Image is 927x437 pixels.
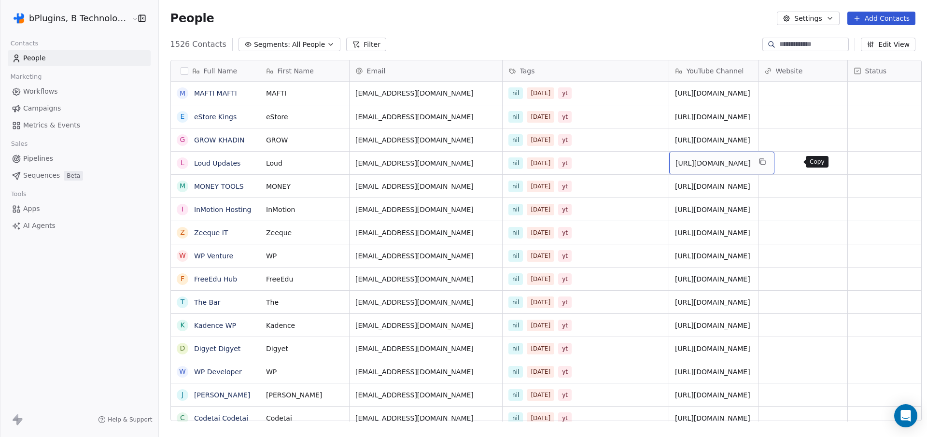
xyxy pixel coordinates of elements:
[527,181,554,192] span: [DATE]
[23,221,56,231] span: AI Agents
[23,53,46,63] span: People
[180,135,185,145] div: G
[6,70,46,84] span: Marketing
[558,389,572,401] span: yt
[508,412,523,424] span: nil
[508,250,523,262] span: nil
[355,88,496,98] span: [EMAIL_ADDRESS][DOMAIN_NAME]
[278,66,314,76] span: First Name
[508,366,523,378] span: nil
[204,66,238,76] span: Full Name
[7,187,30,201] span: Tools
[527,273,554,285] span: [DATE]
[292,40,325,50] span: All People
[675,297,752,307] span: [URL][DOMAIN_NAME]
[508,296,523,308] span: nil
[508,157,523,169] span: nil
[527,366,554,378] span: [DATE]
[527,250,554,262] span: [DATE]
[260,60,349,81] div: First Name
[527,296,554,308] span: [DATE]
[23,86,58,97] span: Workflows
[23,204,40,214] span: Apps
[558,296,572,308] span: yt
[527,227,554,239] span: [DATE]
[810,158,825,166] p: Copy
[23,154,53,164] span: Pipelines
[8,100,151,116] a: Campaigns
[527,87,554,99] span: [DATE]
[194,368,242,376] a: WP Developer
[675,344,752,353] span: [URL][DOMAIN_NAME]
[558,157,572,169] span: yt
[355,251,496,261] span: [EMAIL_ADDRESS][DOMAIN_NAME]
[179,88,185,99] div: M
[508,389,523,401] span: nil
[558,366,572,378] span: yt
[355,413,496,423] span: [EMAIL_ADDRESS][DOMAIN_NAME]
[355,390,496,400] span: [EMAIL_ADDRESS][DOMAIN_NAME]
[171,60,260,81] div: Full Name
[170,39,226,50] span: 1526 Contacts
[777,12,839,25] button: Settings
[346,38,386,51] button: Filter
[558,412,572,424] span: yt
[180,227,185,238] div: Z
[8,117,151,133] a: Metrics & Events
[508,320,523,331] span: nil
[675,158,751,168] span: [URL][DOMAIN_NAME]
[194,414,248,422] a: Codetai Codetai
[254,40,290,50] span: Segments:
[23,103,61,113] span: Campaigns
[194,275,237,283] a: FreeEdu Hub
[675,367,752,377] span: [URL][DOMAIN_NAME]
[675,228,752,238] span: [URL][DOMAIN_NAME]
[14,13,25,24] img: 4d237dd582c592203a1709821b9385ec515ed88537bc98dff7510fb7378bd483%20(2).png
[194,322,236,329] a: Kadence WP
[558,134,572,146] span: yt
[7,137,32,151] span: Sales
[776,66,803,76] span: Website
[194,229,228,237] a: Zeeque IT
[266,135,343,145] span: GROW
[6,36,42,51] span: Contacts
[8,168,151,183] a: SequencesBeta
[527,204,554,215] span: [DATE]
[675,135,752,145] span: [URL][DOMAIN_NAME]
[508,343,523,354] span: nil
[180,413,185,423] div: C
[675,205,752,214] span: [URL][DOMAIN_NAME]
[29,12,129,25] span: bPlugins, B Technologies LLC
[558,227,572,239] span: yt
[355,274,496,284] span: [EMAIL_ADDRESS][DOMAIN_NAME]
[23,120,80,130] span: Metrics & Events
[508,273,523,285] span: nil
[194,252,233,260] a: WP Venture
[355,297,496,307] span: [EMAIL_ADDRESS][DOMAIN_NAME]
[558,320,572,331] span: yt
[266,413,343,423] span: Codetai
[675,112,752,122] span: [URL][DOMAIN_NAME]
[266,344,343,353] span: Digyet
[675,88,752,98] span: [URL][DOMAIN_NAME]
[687,66,744,76] span: YouTube Channel
[355,367,496,377] span: [EMAIL_ADDRESS][DOMAIN_NAME]
[266,228,343,238] span: Zeeque
[355,182,496,191] span: [EMAIL_ADDRESS][DOMAIN_NAME]
[194,206,251,213] a: InMotion Hosting
[675,321,752,330] span: [URL][DOMAIN_NAME]
[558,204,572,215] span: yt
[355,205,496,214] span: [EMAIL_ADDRESS][DOMAIN_NAME]
[847,12,915,25] button: Add Contacts
[266,182,343,191] span: MONEY
[266,112,343,122] span: eStore
[179,251,186,261] div: W
[180,320,184,330] div: K
[181,204,183,214] div: I
[508,134,523,146] span: nil
[181,274,184,284] div: F
[503,60,669,81] div: Tags
[181,390,183,400] div: J
[558,250,572,262] span: yt
[8,84,151,99] a: Workflows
